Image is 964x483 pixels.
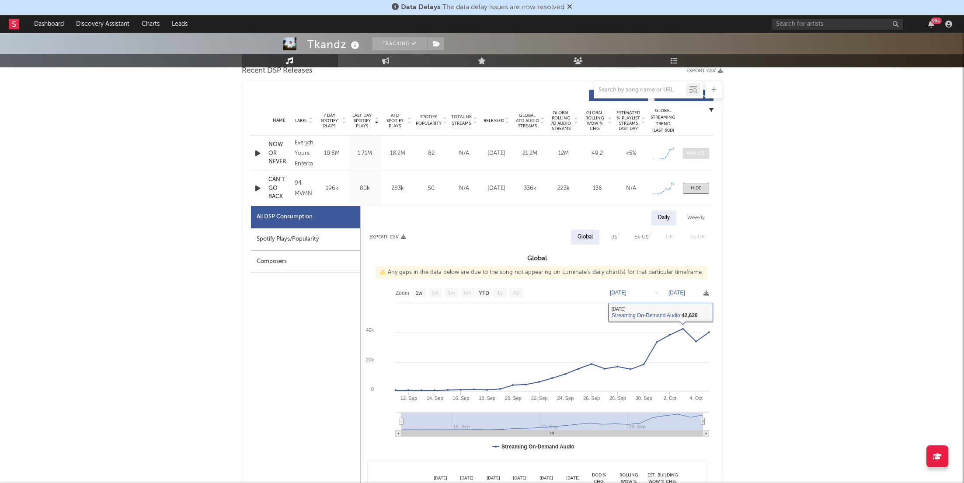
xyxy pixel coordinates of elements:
div: Global [578,232,593,242]
text: 28. Sep [609,395,626,401]
text: 4. Oct [689,395,702,401]
span: ATD Spotify Plays [383,113,407,129]
span: Data Delays [401,4,440,11]
div: 82 [416,149,447,158]
text: [DATE] [668,290,685,296]
span: Released [484,118,504,123]
div: 136 [583,184,612,193]
text: Streaming On-Demand Audio [501,444,574,450]
div: 18.2M [383,149,412,158]
span: Global ATD Audio Streams [515,113,539,129]
div: Weekly [681,210,711,225]
text: 30. Sep [635,395,652,401]
div: 196k [318,184,346,193]
div: 80k [351,184,379,193]
div: [DATE] [560,475,586,482]
text: 14. Sep [426,395,443,401]
a: Charts [136,15,166,33]
div: 283k [383,184,412,193]
div: Global Streaming Trend (Last 60D) [650,108,676,134]
div: 49.2 [583,149,612,158]
text: 3m [447,290,455,296]
text: 1y [497,290,503,296]
div: 12M [549,149,578,158]
text: 1m [431,290,438,296]
span: : The data delay issues are now resolved [401,4,564,11]
a: Dashboard [28,15,70,33]
span: Total UK Streams [451,114,472,127]
text: → [654,290,659,296]
button: Export CSV [369,234,406,240]
text: YTD [478,290,489,296]
a: NOW OR NEVER [268,140,291,166]
div: Any gaps in the data below are due to the song not appearing on Luminate's daily chart(s) for tha... [376,266,707,279]
div: Tkandz [307,37,362,52]
div: All DSP Consumption [251,206,360,228]
text: 18. Sep [479,395,495,401]
div: [DATE] [480,475,507,482]
span: Global Rolling WoW % Chg [583,110,607,131]
div: 10.8M [318,149,346,158]
div: All DSP Consumption [257,212,313,222]
text: 20. Sep [505,395,521,401]
button: Export CSV [686,68,723,73]
h3: Global [361,253,713,264]
text: 6m [463,290,471,296]
div: 336k [515,184,545,193]
text: 16. Sep [452,395,469,401]
div: N/A [451,149,477,158]
div: Composers [251,251,360,273]
text: 26. Sep [583,395,600,401]
div: 94 MVMNT [295,178,313,199]
text: 0 [371,386,373,392]
span: Estimated % Playlist Streams Last Day [616,110,640,131]
div: US [610,232,617,242]
span: Global Rolling 7D Audio Streams [549,110,573,131]
text: 40k [366,327,374,332]
div: [DATE] [482,184,511,193]
text: 24. Sep [557,395,574,401]
div: 50 [416,184,447,193]
div: Name [268,117,291,124]
div: 99 + [931,17,942,24]
text: [DATE] [610,290,626,296]
span: Spotify Popularity [416,114,442,127]
a: Discovery Assistant [70,15,136,33]
div: <5% [616,149,646,158]
text: 22. Sep [531,395,547,401]
input: Search by song name or URL [594,87,686,94]
span: Last Day Spotify Plays [351,113,374,129]
a: CAN'T GO BACK [268,175,291,201]
text: Zoom [396,290,409,296]
a: Leads [166,15,194,33]
text: 2. Oct [663,395,676,401]
div: [DATE] [482,149,511,158]
text: 1w [415,290,422,296]
div: [DATE] [507,475,533,482]
div: Spotify Plays/Popularity [251,228,360,251]
div: Everything's Yours Entertainment [295,138,313,169]
input: Search for artists [772,19,903,30]
div: N/A [616,184,646,193]
span: Recent DSP Releases [242,66,313,76]
button: Tracking [372,37,427,50]
div: N/A [451,184,477,193]
div: [DATE] [453,475,480,482]
div: 1.71M [351,149,379,158]
div: Daily [651,210,676,225]
span: 7 Day Spotify Plays [318,113,341,129]
span: Dismiss [567,4,572,11]
div: Ex-US [634,232,648,242]
text: 20k [366,357,374,362]
text: All [513,290,519,296]
text: 12. Sep [400,395,417,401]
div: [DATE] [533,475,560,482]
div: 21.2M [515,149,545,158]
div: 223k [549,184,578,193]
span: Label [295,118,307,123]
button: 99+ [928,21,934,28]
div: [DATE] [427,475,454,482]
